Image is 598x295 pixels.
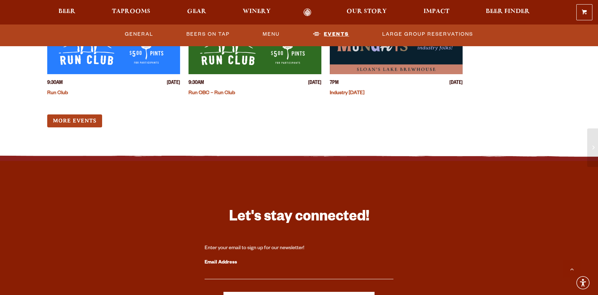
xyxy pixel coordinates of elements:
[486,9,530,14] span: Beer Finder
[188,91,235,96] a: Run OBC – Run Club
[205,245,393,252] div: Enter your email to sign up for our newsletter!
[243,9,271,14] span: Winery
[423,9,449,14] span: Impact
[47,80,63,87] span: 9:30AM
[563,260,581,278] a: Scroll to top
[187,9,206,14] span: Gear
[449,80,463,87] span: [DATE]
[184,26,233,42] a: Beers On Tap
[47,114,102,127] a: More Events (opens in a new window)
[342,8,391,16] a: Our Story
[575,275,591,290] div: Accessibility Menu
[419,8,454,16] a: Impact
[481,8,534,16] a: Beer Finder
[188,80,204,87] span: 9:30AM
[47,91,68,96] a: Run Club
[122,26,156,42] a: General
[238,8,275,16] a: Winery
[58,9,76,14] span: Beer
[330,80,339,87] span: 7PM
[310,26,352,42] a: Events
[183,8,211,16] a: Gear
[330,91,364,96] a: Industry [DATE]
[379,26,476,42] a: Large Group Reservations
[167,80,180,87] span: [DATE]
[294,8,320,16] a: Odell Home
[112,9,150,14] span: Taprooms
[260,26,283,42] a: Menu
[205,258,393,267] label: Email Address
[347,9,387,14] span: Our Story
[54,8,80,16] a: Beer
[308,80,321,87] span: [DATE]
[205,208,393,229] h3: Let's stay connected!
[107,8,155,16] a: Taprooms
